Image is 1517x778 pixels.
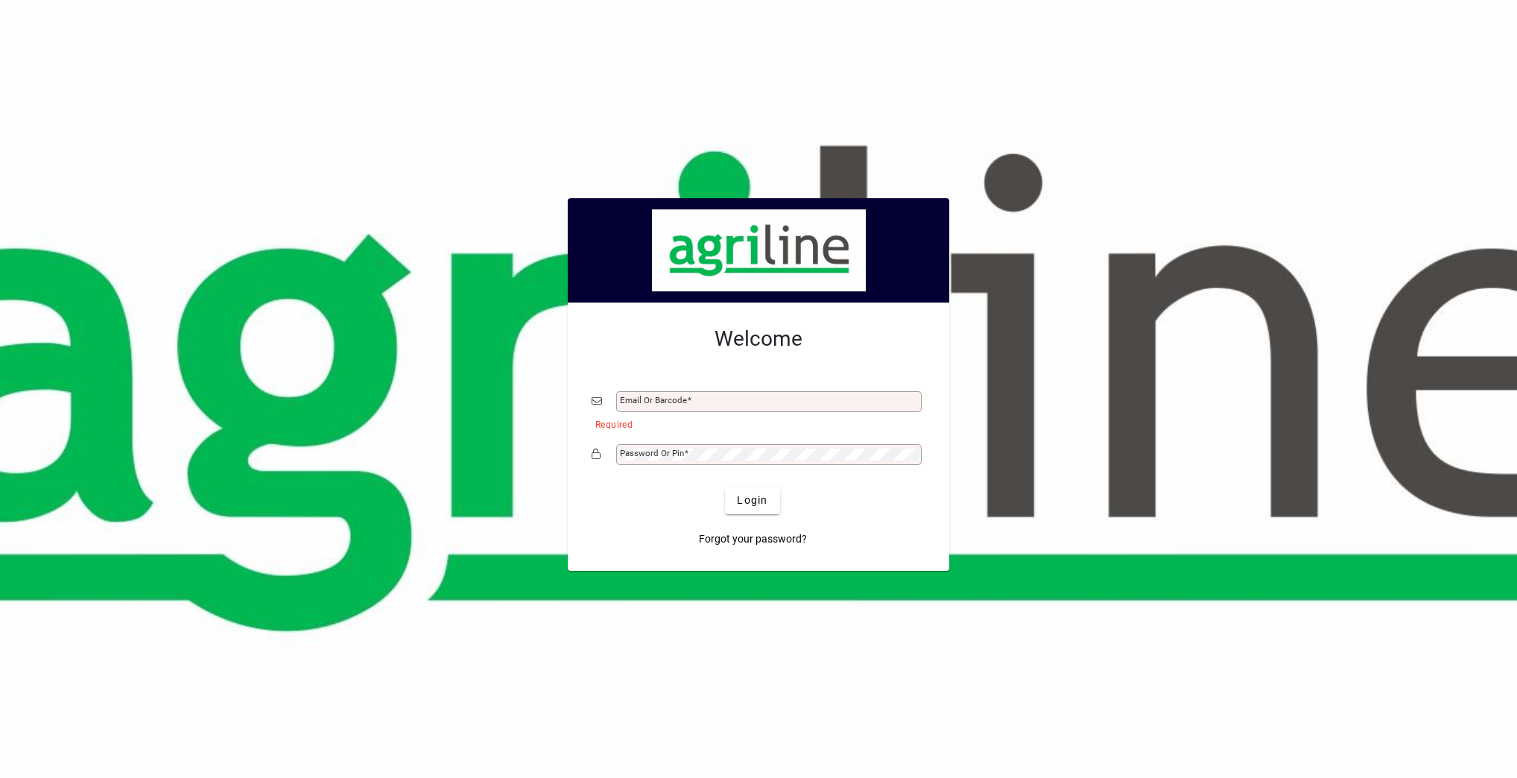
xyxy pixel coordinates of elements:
[620,448,684,458] mat-label: Password or Pin
[725,487,779,514] button: Login
[592,326,925,352] h2: Welcome
[699,531,807,547] span: Forgot your password?
[620,395,687,405] mat-label: Email or Barcode
[595,416,913,431] mat-error: Required
[737,493,767,508] span: Login
[693,526,813,553] a: Forgot your password?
